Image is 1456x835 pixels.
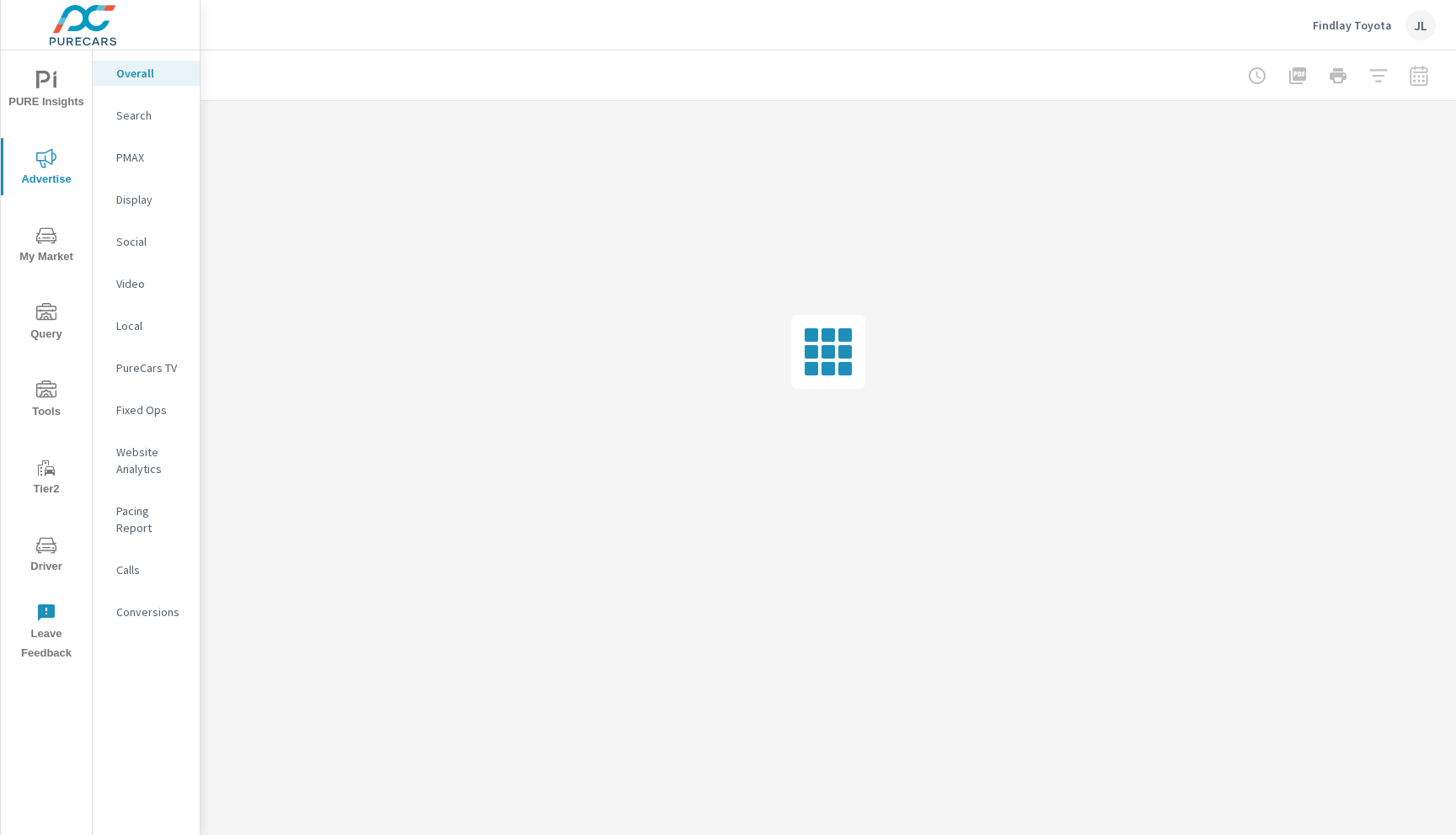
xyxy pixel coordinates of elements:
[116,561,186,578] p: Calls
[93,271,200,296] div: Video
[6,303,87,344] span: Query
[6,603,87,663] span: Leave Feedback
[93,187,200,212] div: Display
[116,317,186,334] p: Local
[6,71,87,112] span: PURE Insights
[116,503,186,536] p: Pacing Report
[116,604,186,620] p: Conversions
[93,145,200,170] div: PMAX
[116,275,186,292] p: Video
[6,535,87,577] span: Driver
[116,107,186,124] p: Search
[1313,18,1392,33] p: Findlay Toyota
[6,226,87,267] span: My Market
[93,599,200,625] div: Conversions
[116,65,186,82] p: Overall
[93,439,200,481] div: Website Analytics
[116,402,186,418] p: Fixed Ops
[116,149,186,166] p: PMAX
[93,557,200,582] div: Calls
[6,458,87,499] span: Tier2
[116,191,186,208] p: Display
[6,148,87,189] span: Advertise
[93,355,200,380] div: PureCars TV
[116,444,186,477] p: Website Analytics
[93,61,200,86] div: Overall
[93,229,200,254] div: Social
[1405,10,1436,40] div: JL
[93,313,200,338] div: Local
[6,380,87,422] span: Tools
[93,498,200,540] div: Pacing Report
[1,51,92,670] div: nav menu
[93,397,200,423] div: Fixed Ops
[116,359,186,376] p: PureCars TV
[93,103,200,128] div: Search
[116,233,186,250] p: Social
